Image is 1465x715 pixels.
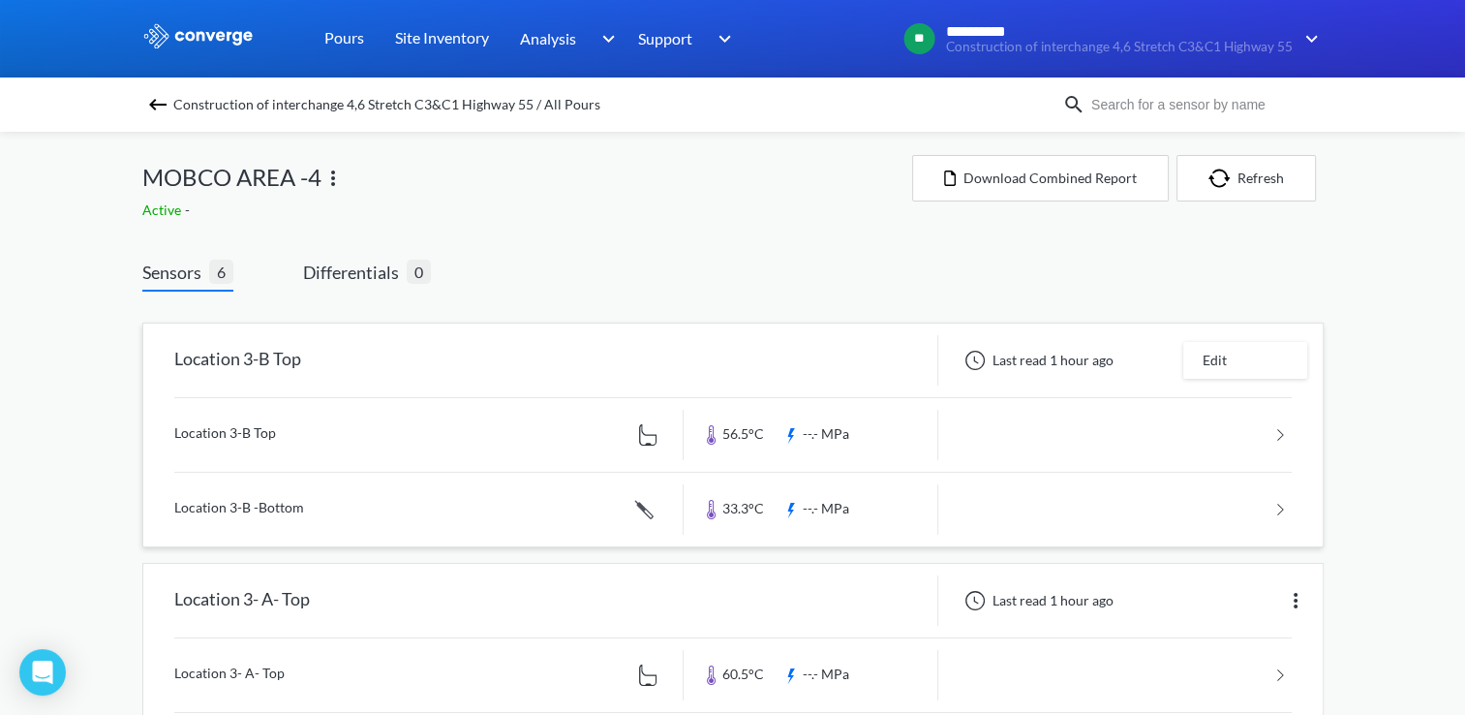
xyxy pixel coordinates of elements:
span: Differentials [303,259,407,286]
img: backspace.svg [146,93,169,116]
span: Sensors [142,259,209,286]
div: Edit [1183,342,1307,379]
img: logo_ewhite.svg [142,23,255,48]
div: Last read 1 hour ago [954,589,1119,612]
span: Construction of interchange 4,6 Stretch C3&C1 Highway 55 / All Pours [173,91,600,118]
div: Open Intercom Messenger [19,649,66,696]
span: 0 [407,260,431,284]
div: Last read 1 hour ago [954,349,1119,372]
span: Analysis [520,26,576,50]
img: icon-file.svg [944,171,956,186]
img: more.svg [321,167,345,190]
img: more.svg [1284,589,1307,612]
div: Location 3- A- Top [174,575,310,626]
img: downArrow.svg [589,27,620,50]
div: Location 3-B Top [174,335,301,386]
img: icon-refresh.svg [1208,169,1237,188]
span: 6 [209,260,233,284]
span: MOBCO AREA -4 [142,159,321,196]
button: Refresh [1176,155,1316,202]
img: icon-search.svg [1062,93,1085,116]
button: Download Combined Report [912,155,1169,202]
span: Active [142,202,185,218]
span: Support [638,26,692,50]
span: - [185,202,194,218]
span: Construction of interchange 4,6 Stretch C3&C1 Highway 55 [946,40,1293,54]
img: downArrow.svg [706,27,737,50]
img: downArrow.svg [1293,27,1324,50]
input: Search for a sensor by name [1085,94,1320,115]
